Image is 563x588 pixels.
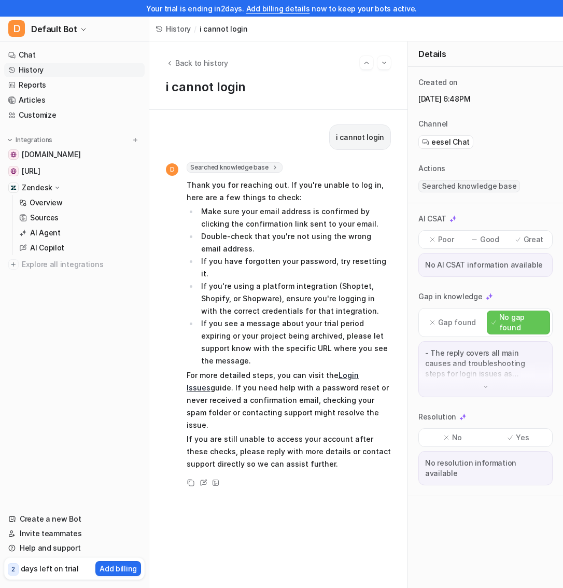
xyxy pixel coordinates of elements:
[10,151,17,158] img: help.luigisbox.com
[166,80,391,95] h1: i cannot login
[418,180,520,192] span: Searched knowledge base
[21,563,79,574] p: days left on trial
[156,23,191,34] a: History
[4,147,145,162] a: help.luigisbox.com[DOMAIN_NAME]
[198,280,391,317] li: If you're using a platform integration (Shoptet, Shopify, or Shopware), ensure you're logging in ...
[422,137,470,147] a: eesel Chat
[10,168,17,174] img: dashboard.eesel.ai
[194,23,196,34] span: /
[425,458,546,479] p: No resolution information available
[438,234,454,245] p: Poor
[166,163,178,176] span: D
[516,432,529,443] p: Yes
[4,541,145,555] a: Help and support
[418,291,483,302] p: Gap in knowledge
[198,230,391,255] li: Double-check that you're not using the wrong email address.
[425,348,546,379] p: - The reply covers all main causes and troubleshooting steps for login issues as documented in th...
[482,383,489,390] img: down-arrow
[30,228,61,238] p: AI Agent
[418,94,553,104] p: [DATE] 6:48PM
[336,131,384,144] p: i cannot login
[22,149,80,160] span: [DOMAIN_NAME]
[100,563,137,574] p: Add billing
[6,136,13,144] img: expand menu
[31,22,77,36] span: Default Bot
[499,312,545,333] p: No gap found
[4,48,145,62] a: Chat
[425,260,546,270] p: No AI CSAT information available
[15,195,145,210] a: Overview
[4,257,145,272] a: Explore all integrations
[187,179,391,204] p: Thank you for reaching out. If you're unable to log in, here are a few things to check:
[22,256,140,273] span: Explore all integrations
[16,136,52,144] p: Integrations
[4,164,145,178] a: dashboard.eesel.ai[URL]
[10,185,17,191] img: Zendesk
[408,41,563,67] div: Details
[132,136,139,144] img: menu_add.svg
[30,243,64,253] p: AI Copilot
[4,135,55,145] button: Integrations
[198,205,391,230] li: Make sure your email address is confirmed by clicking the confirmation link sent to your email.
[15,226,145,240] a: AI Agent
[360,56,373,69] button: Go to previous session
[15,211,145,225] a: Sources
[187,371,359,392] a: Login Issues
[524,234,544,245] p: Great
[418,214,446,224] p: AI CSAT
[246,4,310,13] a: Add billing details
[4,63,145,77] a: History
[22,166,40,176] span: [URL]
[95,561,141,576] button: Add billing
[422,138,429,146] img: eeselChat
[30,213,59,223] p: Sources
[198,317,391,367] li: If you see a message about your trial period expiring or your project being archived, please let ...
[30,198,63,208] p: Overview
[418,119,448,129] p: Channel
[15,241,145,255] a: AI Copilot
[4,512,145,526] a: Create a new Bot
[377,56,391,69] button: Go to next session
[198,255,391,280] li: If you have forgotten your password, try resetting it.
[175,58,228,68] span: Back to history
[8,259,19,270] img: explore all integrations
[4,108,145,122] a: Customize
[431,137,470,147] span: eesel Chat
[22,183,52,193] p: Zendesk
[4,78,145,92] a: Reports
[363,58,370,67] img: Previous session
[4,526,145,541] a: Invite teammates
[452,432,462,443] p: No
[8,20,25,37] span: D
[480,234,499,245] p: Good
[418,163,445,174] p: Actions
[4,93,145,107] a: Articles
[418,412,456,422] p: Resolution
[200,23,248,34] span: i cannot login
[438,317,476,328] p: Gap found
[11,565,15,574] p: 2
[187,369,391,431] p: For more detailed steps, you can visit the guide. If you need help with a password reset or never...
[187,433,391,470] p: If you are still unable to access your account after these checks, please reply with more details...
[418,77,458,88] p: Created on
[381,58,388,67] img: Next session
[166,23,191,34] span: History
[187,162,283,173] span: Searched knowledge base
[166,58,228,68] button: Back to history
